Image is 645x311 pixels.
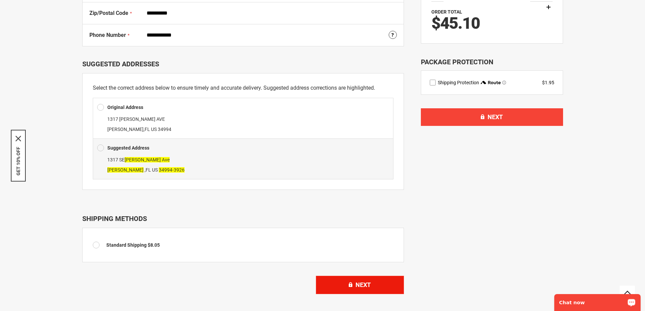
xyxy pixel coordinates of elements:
div: , [97,114,389,134]
span: $45.10 [431,14,480,33]
button: Close [16,136,21,141]
span: 34994 [158,127,171,132]
p: Select the correct address below to ensure timely and accurate delivery. Suggested address correc... [93,84,393,92]
span: Phone Number [89,32,126,38]
div: , [97,155,389,175]
span: Zip/Postal Code [89,10,128,16]
strong: Order Total [431,9,462,15]
div: $1.95 [542,79,554,86]
b: Original Address [107,105,143,110]
span: FL [145,127,150,132]
span: [PERSON_NAME] [107,127,144,132]
span: Next [488,113,503,120]
span: US [151,127,157,132]
iframe: LiveChat chat widget [550,290,645,311]
span: 1317 [PERSON_NAME] AVE [107,116,165,122]
button: Next [316,276,404,294]
b: Suggested Address [107,145,149,151]
span: 34994-3926 [159,167,185,173]
span: 1317 SE [107,157,170,162]
span: US [152,167,158,173]
button: Next [421,108,563,126]
span: [PERSON_NAME] [107,167,144,173]
div: Suggested Addresses [82,60,404,68]
button: GET 10% OFF [16,147,21,175]
div: Shipping Methods [82,215,404,223]
svg: close icon [16,136,21,141]
span: $8.05 [148,242,160,248]
span: [PERSON_NAME] Ave [125,157,170,162]
span: Shipping Protection [438,80,479,85]
span: Learn more [502,81,506,85]
span: Standard Shipping [106,242,147,248]
span: FL [146,167,151,173]
div: route shipping protection selector element [430,79,554,86]
span: Next [356,281,371,288]
div: Package Protection [421,57,563,67]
